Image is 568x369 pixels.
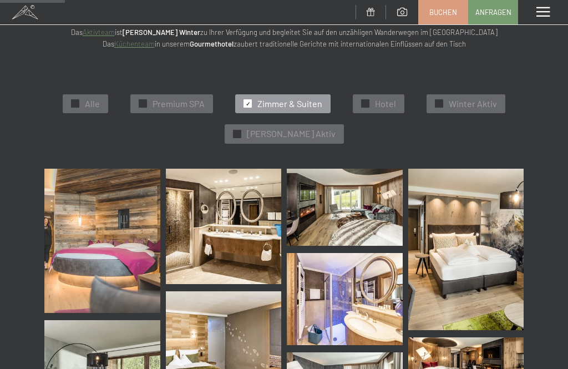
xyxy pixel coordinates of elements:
a: Küchenteam [114,39,155,48]
span: Alle [85,98,100,110]
span: ✓ [363,100,368,108]
span: [PERSON_NAME] Aktiv [247,128,336,140]
strong: Gourmethotel [190,39,234,48]
img: Bildergalerie [408,169,524,331]
p: Sie lieben die gern? --> ---> Das ist zu Ihrer Verfügung und begleitet Sie auf den unzähligen Wan... [44,15,524,49]
a: Aktivteam [83,28,115,37]
img: Bildergalerie [287,253,403,346]
img: Bildergalerie [166,169,282,285]
a: Anfragen [469,1,518,24]
span: Zimmer & Suiten [257,98,322,110]
span: Hotel [375,98,396,110]
span: Winter Aktiv [449,98,497,110]
span: Premium SPA [153,98,205,110]
a: Buchen [419,1,468,24]
span: Anfragen [475,7,511,17]
span: ✓ [73,100,78,108]
img: Bildergalerie [44,169,160,314]
span: ✓ [141,100,145,108]
span: ✓ [437,100,442,108]
img: Bildergalerie [287,169,403,246]
span: Buchen [429,7,457,17]
span: ✓ [246,100,250,108]
span: ✓ [235,130,239,138]
strong: [PERSON_NAME] Winter [123,28,200,37]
